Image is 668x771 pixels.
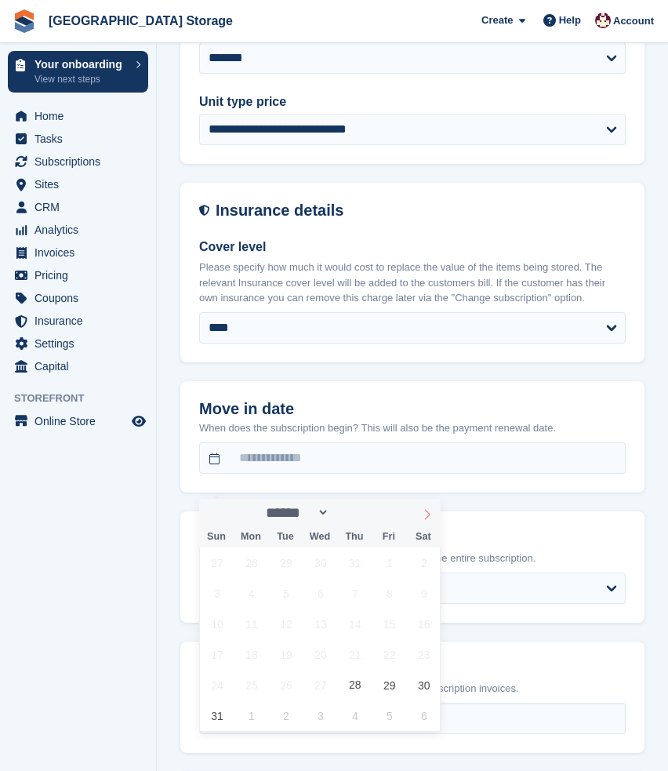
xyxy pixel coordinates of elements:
h2: Move in date [199,400,626,418]
span: September 3, 2025 [305,700,336,731]
a: menu [8,310,148,332]
span: Fri [372,532,406,542]
span: August 25, 2025 [236,670,267,700]
span: Storefront [14,391,156,406]
a: menu [8,242,148,264]
span: August 6, 2025 [305,578,336,609]
span: August 14, 2025 [339,609,370,639]
span: Sat [406,532,441,542]
span: August 1, 2025 [374,547,405,578]
span: July 29, 2025 [270,547,301,578]
input: Year [329,504,379,521]
span: August 18, 2025 [236,639,267,670]
span: August 8, 2025 [374,578,405,609]
span: July 28, 2025 [236,547,267,578]
span: Analytics [34,219,129,241]
a: menu [8,219,148,241]
label: Unit type price [199,93,626,111]
a: menu [8,105,148,127]
h2: Insurance details [216,202,626,220]
select: Month [261,504,330,521]
span: August 5, 2025 [270,578,301,609]
span: August 10, 2025 [201,609,232,639]
span: August 17, 2025 [201,639,232,670]
a: menu [8,151,148,173]
a: Preview store [129,412,148,431]
a: Your onboarding View next steps [8,51,148,93]
a: menu [8,333,148,355]
span: August 4, 2025 [236,578,267,609]
span: CRM [34,196,129,218]
span: August 3, 2025 [201,578,232,609]
span: August 13, 2025 [305,609,336,639]
span: August 11, 2025 [236,609,267,639]
span: Thu [337,532,372,542]
a: menu [8,287,148,309]
span: August 2, 2025 [408,547,439,578]
span: August 26, 2025 [270,670,301,700]
img: insurance-details-icon-731ffda60807649b61249b889ba3c5e2b5c27d34e2e1fb37a309f0fde93ff34a.svg [199,202,209,220]
span: September 4, 2025 [339,700,370,731]
span: Pricing [34,264,129,286]
img: stora-icon-8386f47178a22dfd0bd8f6a31ec36ba5ce8667c1dd55bd0f319d3a0aa187defe.svg [13,9,36,33]
span: August 23, 2025 [408,639,439,670]
a: menu [8,355,148,377]
span: Insurance [34,310,129,332]
span: August 16, 2025 [408,609,439,639]
a: menu [8,410,148,432]
span: August 24, 2025 [201,670,232,700]
span: August 29, 2025 [374,670,405,700]
span: Subscriptions [34,151,129,173]
a: menu [8,264,148,286]
span: August 7, 2025 [339,578,370,609]
span: September 5, 2025 [374,700,405,731]
a: menu [8,196,148,218]
span: August 28, 2025 [339,670,370,700]
span: Home [34,105,129,127]
span: September 1, 2025 [236,700,267,731]
span: Account [613,13,654,29]
span: August 19, 2025 [270,639,301,670]
span: August 22, 2025 [374,639,405,670]
span: Create [481,13,513,28]
span: Online Store [34,410,129,432]
span: September 6, 2025 [408,700,439,731]
span: Coupons [34,287,129,309]
span: Capital [34,355,129,377]
span: July 31, 2025 [339,547,370,578]
span: August 30, 2025 [408,670,439,700]
span: Invoices [34,242,129,264]
span: Wed [303,532,337,542]
a: menu [8,128,148,150]
p: Your onboarding [34,59,128,70]
span: August 27, 2025 [305,670,336,700]
span: August 12, 2025 [270,609,301,639]
span: Tasks [34,128,129,150]
a: [GEOGRAPHIC_DATA] Storage [42,8,239,34]
span: August 15, 2025 [374,609,405,639]
span: August 31, 2025 [201,700,232,731]
span: August 21, 2025 [339,639,370,670]
span: August 20, 2025 [305,639,336,670]
span: Sites [34,173,129,195]
span: August 9, 2025 [408,578,439,609]
img: Andrew Lacey [595,13,611,28]
label: Cover level [199,238,626,256]
span: July 30, 2025 [305,547,336,578]
span: Settings [34,333,129,355]
span: July 27, 2025 [201,547,232,578]
p: When does the subscription begin? This will also be the payment renewal date. [199,420,626,436]
span: Help [559,13,581,28]
span: September 2, 2025 [270,700,301,731]
p: View next steps [34,72,128,86]
span: Sun [199,532,234,542]
p: Please specify how much it would cost to replace the value of the items being stored. The relevan... [199,260,626,306]
span: Tue [268,532,303,542]
span: Mon [234,532,268,542]
a: menu [8,173,148,195]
